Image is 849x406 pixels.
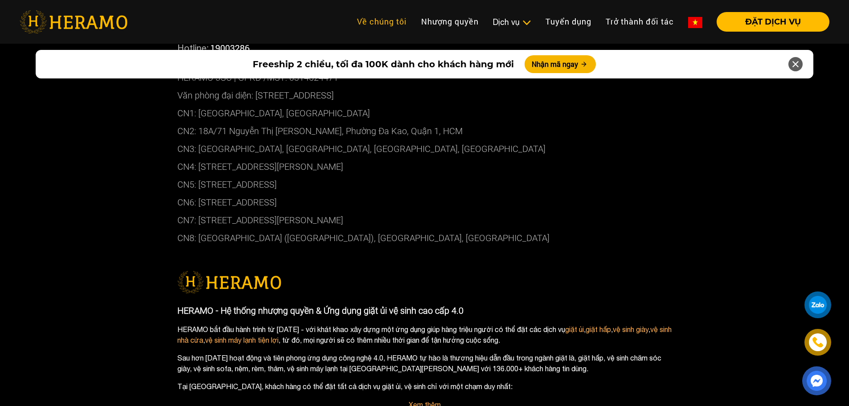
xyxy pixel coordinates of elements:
[613,325,648,333] a: vệ sinh giày
[525,55,596,73] button: Nhận mã ngay
[177,193,672,211] p: CN6: [STREET_ADDRESS]
[812,337,823,348] img: phone-icon
[599,12,681,31] a: Trở thành đối tác
[493,16,531,28] div: Dịch vụ
[177,140,672,158] p: CN3: [GEOGRAPHIC_DATA], [GEOGRAPHIC_DATA], [GEOGRAPHIC_DATA], [GEOGRAPHIC_DATA]
[177,304,672,317] p: HERAMO - Hệ thống nhượng quyền & Ứng dụng giặt ủi vệ sinh cao cấp 4.0
[205,336,279,344] a: vệ sinh máy lạnh tiện lợi
[177,229,672,247] p: CN8: [GEOGRAPHIC_DATA] ([GEOGRAPHIC_DATA]), [GEOGRAPHIC_DATA], [GEOGRAPHIC_DATA]
[177,122,672,140] p: CN2: 18A/71 Nguyễn Thị [PERSON_NAME], Phường Đa Kao, Quận 1, HCM
[177,324,672,345] p: HERAMO bắt đầu hành trình từ [DATE] - với khát khao xây dựng một ứng dụng giúp hàng triệu người c...
[177,271,281,293] img: logo
[565,325,584,333] a: giặt ủi
[522,18,531,27] img: subToggleIcon
[253,57,514,71] span: Freeship 2 chiều, tối đa 100K dành cho khách hàng mới
[350,12,414,31] a: Về chúng tôi
[538,12,599,31] a: Tuyển dụng
[177,176,672,193] p: CN5: [STREET_ADDRESS]
[710,18,829,26] a: ĐẶT DỊCH VỤ
[177,86,672,104] p: Văn phòng đại diện: [STREET_ADDRESS]
[806,330,830,354] a: phone-icon
[586,325,611,333] a: giặt hấp
[177,381,672,392] p: Tại [GEOGRAPHIC_DATA], khách hàng có thể đặt tất cả dịch vụ giặt ủi, vệ sinh chỉ với một chạm duy...
[177,158,672,176] p: CN4: [STREET_ADDRESS][PERSON_NAME]
[414,12,486,31] a: Nhượng quyền
[177,211,672,229] p: CN7: [STREET_ADDRESS][PERSON_NAME]
[717,12,829,32] button: ĐẶT DỊCH VỤ
[688,17,702,28] img: vn-flag.png
[177,104,672,122] p: CN1: [GEOGRAPHIC_DATA], [GEOGRAPHIC_DATA]
[177,353,672,374] p: Sau hơn [DATE] hoạt động và tiên phong ứng dụng công nghệ 4.0, HERAMO tự hào là thương hiệu dẫn đ...
[20,10,127,33] img: heramo-logo.png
